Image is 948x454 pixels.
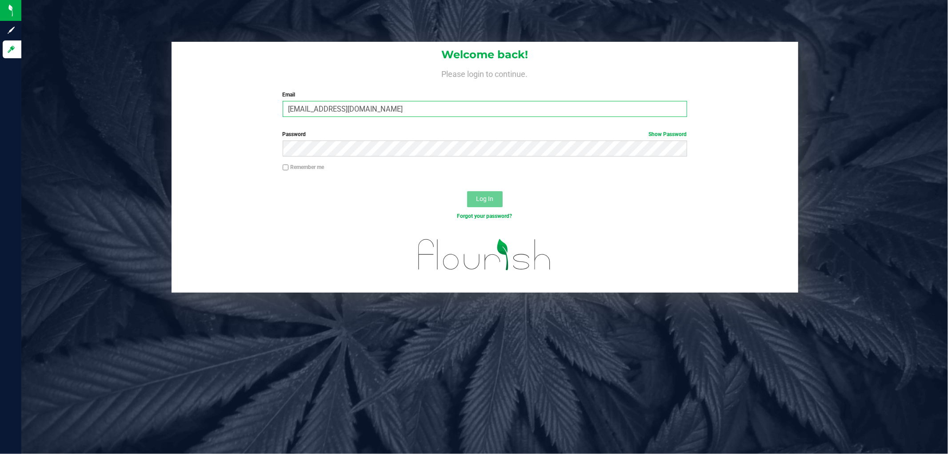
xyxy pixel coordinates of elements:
[172,68,798,78] h4: Please login to continue.
[172,49,798,60] h1: Welcome back!
[283,163,324,171] label: Remember me
[457,213,512,219] a: Forgot your password?
[476,195,493,202] span: Log In
[467,191,503,207] button: Log In
[283,91,687,99] label: Email
[649,131,687,137] a: Show Password
[283,131,306,137] span: Password
[283,165,289,171] input: Remember me
[7,45,16,54] inline-svg: Log in
[406,229,563,280] img: flourish_logo.svg
[7,26,16,35] inline-svg: Sign up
